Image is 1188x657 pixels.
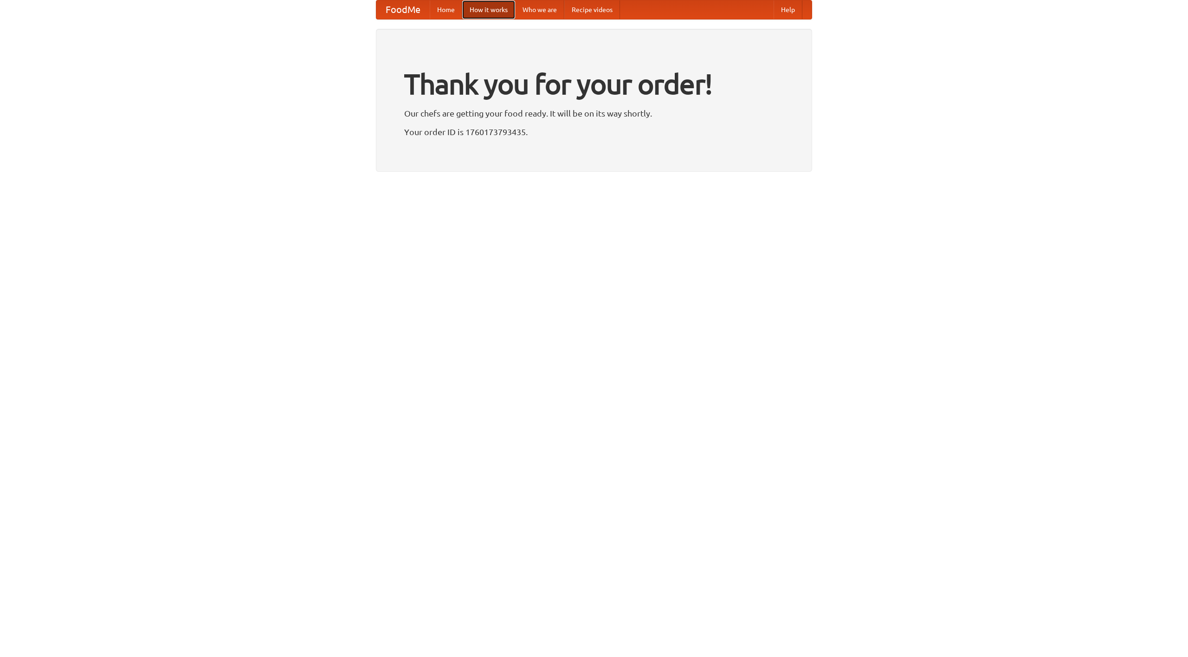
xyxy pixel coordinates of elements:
[774,0,802,19] a: Help
[430,0,462,19] a: Home
[404,62,784,106] h1: Thank you for your order!
[376,0,430,19] a: FoodMe
[462,0,515,19] a: How it works
[564,0,620,19] a: Recipe videos
[404,125,784,139] p: Your order ID is 1760173793435.
[515,0,564,19] a: Who we are
[404,106,784,120] p: Our chefs are getting your food ready. It will be on its way shortly.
